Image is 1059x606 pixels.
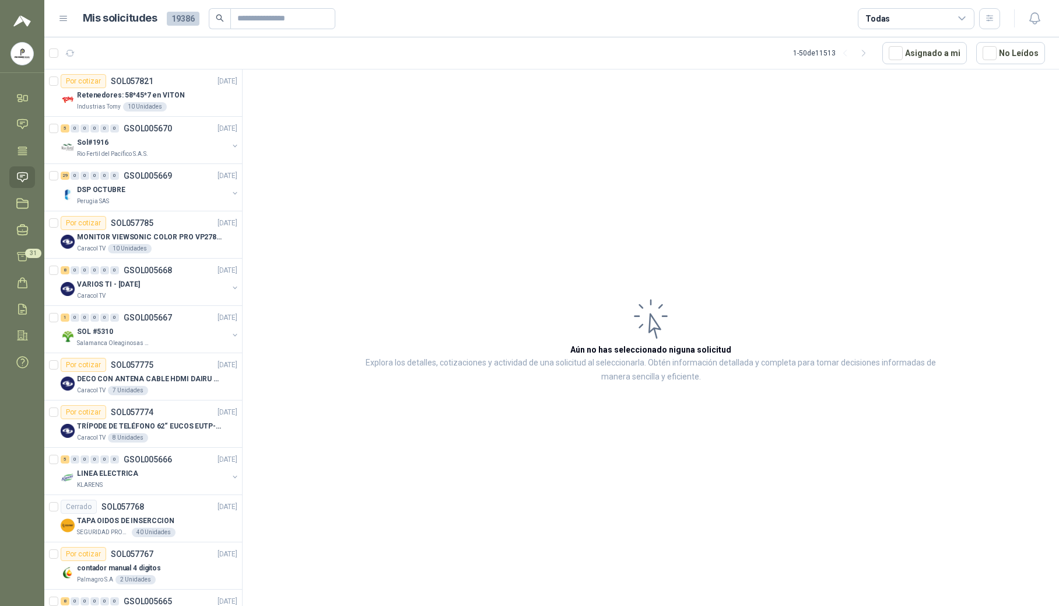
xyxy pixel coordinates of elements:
p: Caracol TV [77,291,106,301]
div: 10 Unidades [108,244,152,253]
p: GSOL005669 [124,172,172,180]
div: 40 Unidades [132,528,176,537]
div: 0 [90,314,99,322]
div: 0 [110,172,119,180]
p: GSOL005667 [124,314,172,322]
img: Company Logo [61,377,75,391]
a: Por cotizarSOL057774[DATE] Company LogoTRÍPODE DE TELÉFONO 62“ EUCOS EUTP-010Caracol TV8 Unidades [44,400,242,448]
div: 0 [90,266,99,274]
a: Por cotizarSOL057821[DATE] Company LogoRetenedores: 58*45*7 en VITONIndustrias Tomy10 Unidades [44,69,242,117]
p: KLARENS [77,480,103,490]
a: CerradoSOL057768[DATE] Company LogoTAPA OIDOS DE INSERCCIONSEGURIDAD PROVISER LTDA40 Unidades [44,495,242,542]
p: SEGURIDAD PROVISER LTDA [77,528,129,537]
div: 0 [80,124,89,133]
div: 0 [100,314,109,322]
p: Sol#1916 [77,137,108,148]
a: 1 0 0 0 0 0 GSOL005667[DATE] Company LogoSOL #5310Salamanca Oleaginosas SAS [61,311,240,348]
div: Por cotizar [61,405,106,419]
img: Company Logo [61,140,75,154]
div: Por cotizar [61,547,106,561]
img: Company Logo [61,282,75,296]
div: 0 [110,124,119,133]
div: 0 [100,455,109,464]
p: contador manual 4 digitos [77,563,161,574]
p: VARIOS TI - [DATE] [77,279,140,290]
p: Explora los detalles, cotizaciones y actividad de una solicitud al seleccionarla. Obtén informaci... [359,356,942,384]
div: 0 [71,124,79,133]
a: 5 0 0 0 0 0 GSOL005670[DATE] Company LogoSol#1916Rio Fertil del Pacífico S.A.S. [61,121,240,159]
div: Por cotizar [61,358,106,372]
p: Palmagro S.A [77,575,113,584]
div: 0 [71,314,79,322]
p: SOL057821 [111,77,153,85]
div: 0 [110,597,119,605]
p: Caracol TV [77,386,106,395]
div: 10 Unidades [123,102,167,112]
p: Retenedores: 58*45*7 en VITON [77,90,185,101]
p: [DATE] [218,549,237,560]
p: Perugia SAS [77,197,109,206]
div: 7 Unidades [108,386,148,395]
p: SOL057775 [111,361,153,369]
a: Por cotizarSOL057785[DATE] Company LogoMONITOR VIEWSONIC COLOR PRO VP2786-4KCaracol TV10 Unidades [44,211,242,259]
p: MONITOR VIEWSONIC COLOR PRO VP2786-4K [77,232,222,243]
p: [DATE] [218,360,237,371]
p: TAPA OIDOS DE INSERCCION [77,516,174,527]
div: Por cotizar [61,216,106,230]
p: [DATE] [218,265,237,276]
p: DECO CON ANTENA CABLE HDMI DAIRU DR90014 [77,374,222,385]
div: 5 [61,124,69,133]
p: DSP OCTUBRE [77,184,125,196]
div: 8 [61,597,69,605]
img: Company Logo [61,187,75,201]
p: Rio Fertil del Pacífico S.A.S. [77,149,148,159]
div: 0 [110,314,119,322]
p: [DATE] [218,407,237,418]
p: Caracol TV [77,433,106,443]
p: Industrias Tomy [77,102,121,112]
div: 0 [80,172,89,180]
p: GSOL005665 [124,597,172,605]
p: GSOL005666 [124,455,172,464]
p: [DATE] [218,501,237,513]
div: 0 [100,597,109,605]
button: No Leídos [976,42,1045,64]
div: 8 [61,266,69,274]
div: Cerrado [61,500,97,514]
div: 0 [110,266,119,274]
div: 0 [90,597,99,605]
div: 29 [61,172,69,180]
div: 0 [90,455,99,464]
span: 19386 [167,12,199,26]
p: SOL057785 [111,219,153,227]
div: 1 [61,314,69,322]
div: 2 Unidades [115,575,156,584]
p: [DATE] [218,76,237,87]
img: Company Logo [61,235,75,249]
div: 0 [71,266,79,274]
div: Por cotizar [61,74,106,88]
div: 0 [90,124,99,133]
span: 31 [25,249,41,258]
div: 0 [100,124,109,133]
p: GSOL005670 [124,124,172,133]
img: Company Logo [61,329,75,343]
img: Company Logo [61,93,75,107]
a: 5 0 0 0 0 0 GSOL005666[DATE] Company LogoLINEA ELECTRICAKLARENS [61,452,240,490]
h1: Mis solicitudes [83,10,157,27]
img: Logo peakr [13,14,31,28]
img: Company Logo [11,43,33,65]
button: Asignado a mi [882,42,967,64]
a: 31 [9,246,35,267]
p: SOL057767 [111,550,153,558]
p: SOL057768 [101,503,144,511]
div: 0 [100,172,109,180]
a: Por cotizarSOL057775[DATE] Company LogoDECO CON ANTENA CABLE HDMI DAIRU DR90014Caracol TV7 Unidades [44,353,242,400]
a: 29 0 0 0 0 0 GSOL005669[DATE] Company LogoDSP OCTUBREPerugia SAS [61,169,240,206]
p: SOL057774 [111,408,153,416]
p: SOL #5310 [77,326,113,337]
div: 8 Unidades [108,433,148,443]
a: 8 0 0 0 0 0 GSOL005668[DATE] Company LogoVARIOS TI - [DATE]Caracol TV [61,263,240,301]
div: 0 [80,455,89,464]
p: LINEA ELECTRICA [77,468,138,479]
